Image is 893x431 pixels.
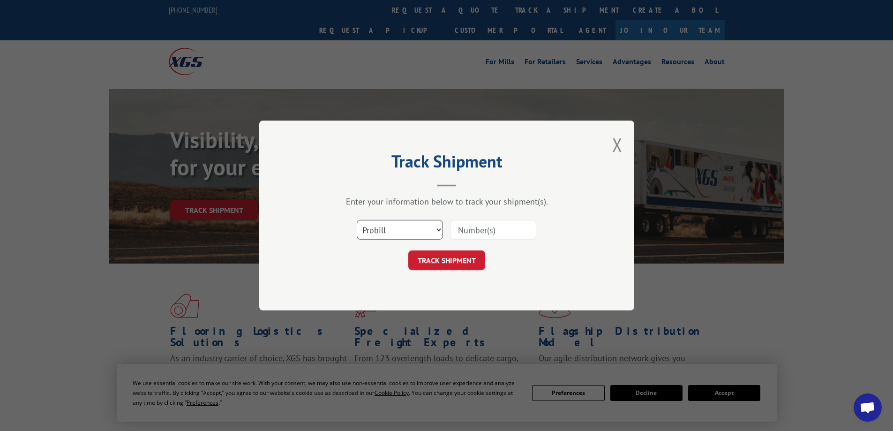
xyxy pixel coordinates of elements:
[612,132,623,157] button: Close modal
[306,196,587,207] div: Enter your information below to track your shipment(s).
[450,220,536,240] input: Number(s)
[854,393,882,422] a: Open chat
[306,155,587,173] h2: Track Shipment
[408,250,485,270] button: TRACK SHIPMENT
